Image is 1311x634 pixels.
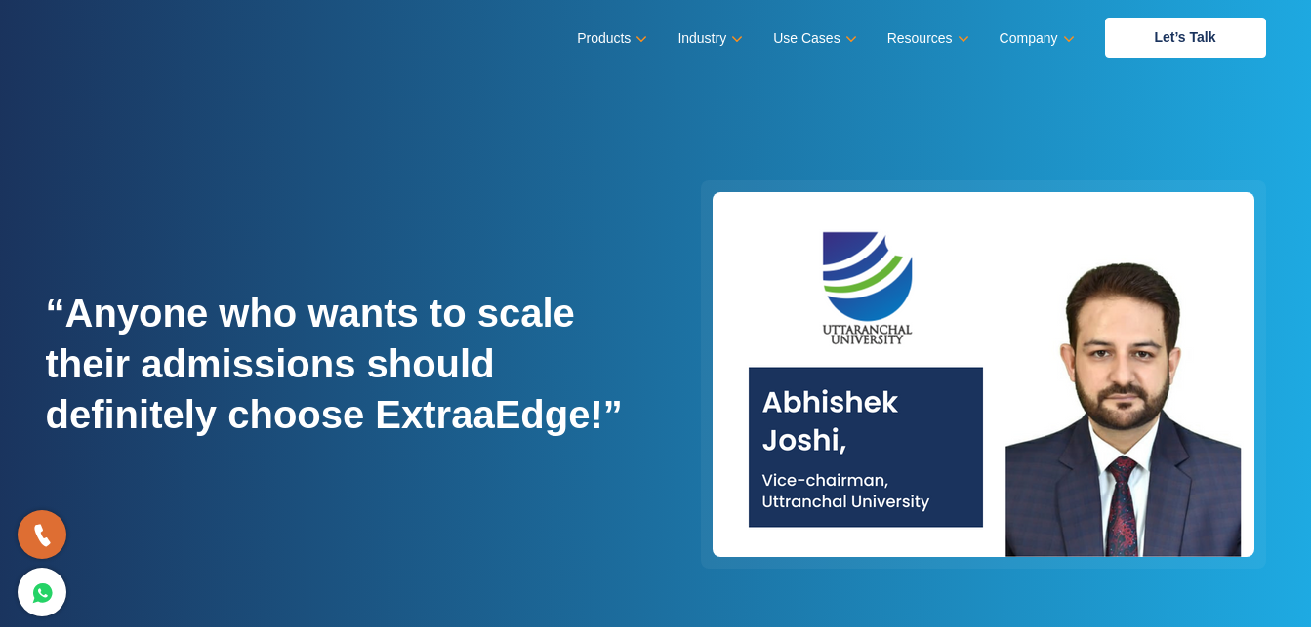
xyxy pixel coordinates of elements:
[1000,24,1071,53] a: Company
[1105,18,1266,58] a: Let’s Talk
[677,24,739,53] a: Industry
[577,24,643,53] a: Products
[887,24,965,53] a: Resources
[46,292,623,436] strong: “Anyone who wants to scale their admissions should definitely choose ExtraaEdge!”
[773,24,852,53] a: Use Cases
